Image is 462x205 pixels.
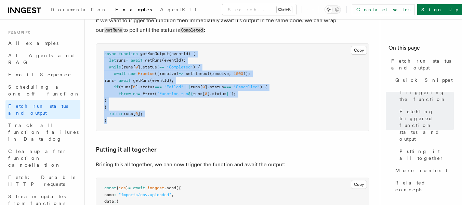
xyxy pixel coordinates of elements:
[147,185,164,190] span: inngest
[234,71,243,76] span: 1000
[119,51,138,56] span: function
[243,71,250,76] span: ));
[104,192,114,197] span: name
[5,119,80,145] a: Track all function failures in Datadog
[179,71,183,76] span: =>
[224,85,231,89] span: ===
[145,58,162,63] span: getRuns
[393,74,454,86] a: Quick Snippet
[207,91,226,96] span: ].status
[397,145,454,164] a: Putting it all together
[104,51,116,56] span: async
[116,58,126,63] span: runs
[156,2,200,18] a: AgentKit
[140,51,169,56] span: getRunOutput
[5,100,80,119] a: Fetch run status and output
[104,118,107,123] span: }
[391,57,454,71] span: Fetch run status and output
[171,192,174,197] span: ,
[388,55,454,74] a: Fetch run status and output
[397,105,454,145] a: Fetching triggered function status and output
[190,85,202,89] span: runs[
[395,167,447,174] span: More context
[126,58,128,63] span: =
[109,65,121,69] span: while
[109,58,116,63] span: let
[5,49,80,68] a: AI Agents and RAG
[104,199,114,204] span: data
[210,71,229,76] span: (resolve
[5,30,30,36] span: Examples
[193,65,200,69] span: ) {
[167,65,193,69] span: "Completed"
[5,171,80,190] a: Fetch: Durable HTTP requests
[5,68,80,81] a: Email Sequence
[188,91,193,96] span: ${
[8,53,75,65] span: AI Agents and RAG
[128,71,135,76] span: new
[205,85,224,89] span: ].status
[138,65,157,69] span: ].status
[388,44,454,55] h4: On this page
[325,5,341,14] button: Toggle dark mode
[234,85,260,89] span: "Cancelled"
[119,91,131,96] span: throw
[96,160,369,169] p: Brining this all together, we can now trigger the function and await the output:
[138,111,143,116] span: ];
[155,91,157,96] span: (
[119,185,126,190] span: ids
[205,91,207,96] span: 0
[123,111,135,116] span: runs[
[104,105,107,110] span: }
[8,40,58,46] span: All examples
[8,149,67,168] span: Cleanup after function cancellation
[8,175,76,187] span: Fetch: Durable HTTP requests
[229,91,231,96] span: `
[133,185,145,190] span: await
[193,91,205,96] span: runs[
[104,98,107,103] span: }
[393,164,454,177] a: More context
[114,71,126,76] span: await
[114,78,116,83] span: =
[229,71,231,76] span: ,
[116,199,119,204] span: {
[397,86,454,105] a: Triggering the function
[395,77,453,84] span: Quick Snippet
[186,71,210,76] span: setTimeout
[162,58,186,63] span: (eventId);
[277,6,292,13] kbd: Ctrl+K
[115,7,152,12] span: Examples
[164,185,176,190] span: .send
[96,16,369,35] p: If we want to trigger the function then immediately await it's output in the same code, we can wr...
[143,91,155,96] span: Error
[138,71,155,76] span: Promise
[5,81,80,100] a: Scheduling a one-off function
[231,91,236,96] span: );
[164,85,183,89] span: "Failed"
[114,192,116,197] span: :
[8,123,79,142] span: Track all function failures in Datadog
[51,7,107,12] span: Documentation
[119,192,171,197] span: "imports/csv.uploaded"
[351,46,367,55] button: Copy
[47,2,111,18] a: Documentation
[186,85,190,89] span: ||
[160,7,196,12] span: AgentKit
[155,85,162,89] span: ===
[150,78,174,83] span: (eventId);
[96,145,157,154] a: Putting it all together
[8,84,80,97] span: Scheduling a one-off function
[104,27,123,33] code: getRuns
[352,4,414,15] a: Contact sales
[8,103,68,116] span: Fetch run status and output
[133,91,140,96] span: new
[104,78,114,83] span: runs
[395,179,454,193] span: Related concepts
[399,148,454,162] span: Putting it all together
[393,177,454,196] a: Related concepts
[109,111,123,116] span: return
[135,111,138,116] span: 0
[121,65,135,69] span: (runs[
[114,199,116,204] span: :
